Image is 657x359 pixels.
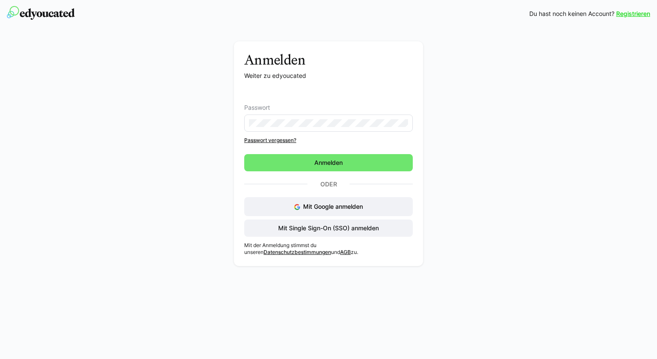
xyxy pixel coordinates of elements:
[244,71,413,80] p: Weiter zu edyoucated
[303,203,363,210] span: Mit Google anmelden
[244,242,413,256] p: Mit der Anmeldung stimmst du unseren und zu.
[244,104,270,111] span: Passwort
[307,178,350,190] p: Oder
[616,9,650,18] a: Registrieren
[340,249,351,255] a: AGB
[244,220,413,237] button: Mit Single Sign-On (SSO) anmelden
[313,158,344,167] span: Anmelden
[244,52,413,68] h3: Anmelden
[529,9,614,18] span: Du hast noch keinen Account?
[244,137,413,144] a: Passwort vergessen?
[244,197,413,216] button: Mit Google anmelden
[244,154,413,171] button: Anmelden
[264,249,331,255] a: Datenschutzbestimmungen
[7,6,75,20] img: edyoucated
[277,224,380,232] span: Mit Single Sign-On (SSO) anmelden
